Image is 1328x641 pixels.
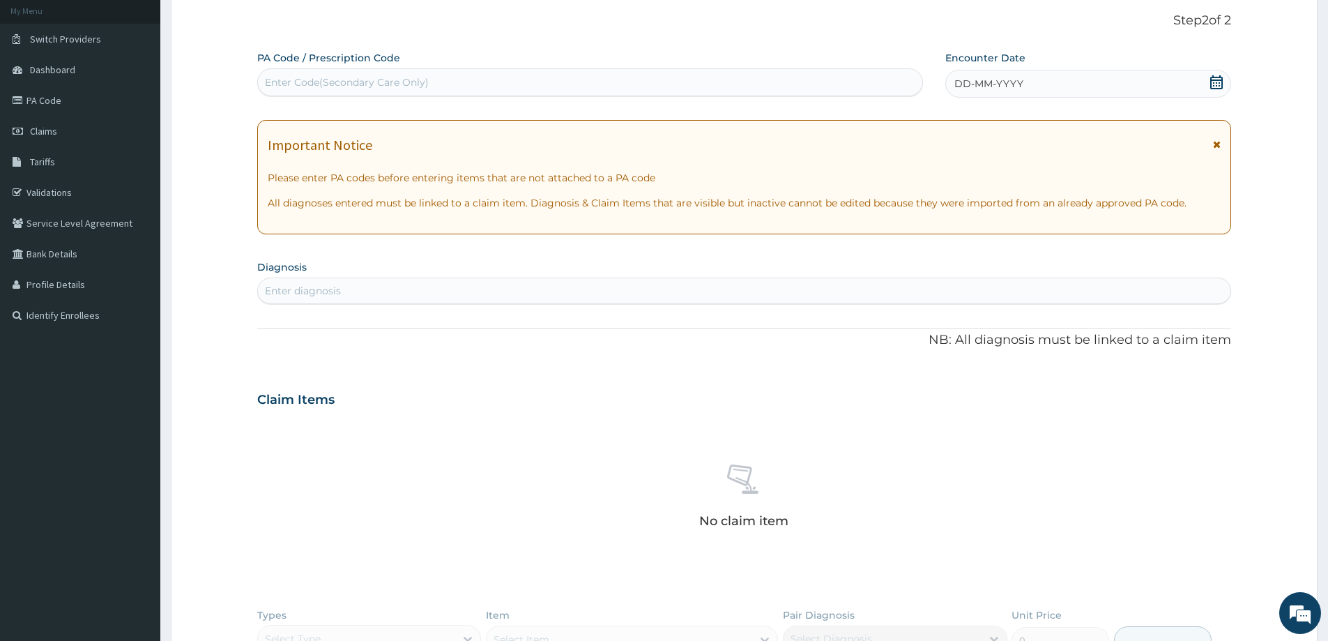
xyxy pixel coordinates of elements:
h1: Important Notice [268,137,372,153]
p: All diagnoses entered must be linked to a claim item. Diagnosis & Claim Items that are visible bu... [268,196,1221,210]
h3: Claim Items [257,393,335,408]
label: PA Code / Prescription Code [257,51,400,65]
p: NB: All diagnosis must be linked to a claim item [257,331,1231,349]
img: d_794563401_company_1708531726252_794563401 [26,70,56,105]
span: Tariffs [30,156,55,168]
p: Step 2 of 2 [257,13,1231,29]
span: Dashboard [30,63,75,76]
span: We're online! [81,176,192,317]
span: DD-MM-YYYY [954,77,1023,91]
span: Switch Providers [30,33,101,45]
div: Enter Code(Secondary Care Only) [265,75,429,89]
div: Minimize live chat window [229,7,262,40]
div: Enter diagnosis [265,284,341,298]
div: Chat with us now [72,78,234,96]
p: No claim item [699,514,788,528]
textarea: Type your message and hit 'Enter' [7,381,266,430]
span: Claims [30,125,57,137]
label: Diagnosis [257,260,307,274]
label: Encounter Date [945,51,1025,65]
p: Please enter PA codes before entering items that are not attached to a PA code [268,171,1221,185]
